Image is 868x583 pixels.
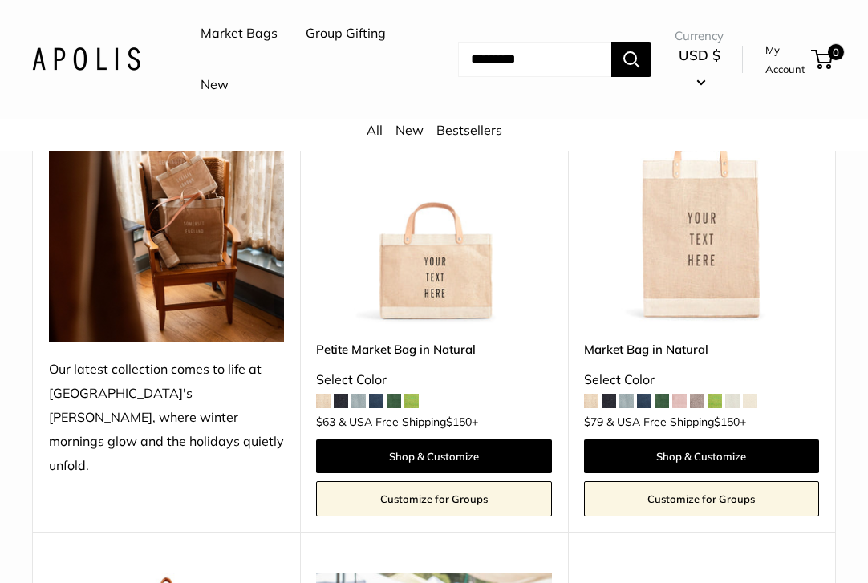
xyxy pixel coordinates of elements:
span: & USA Free Shipping + [606,416,746,427]
span: & USA Free Shipping + [339,416,478,427]
a: Customize for Groups [316,481,551,516]
a: Market Bag in NaturalMarket Bag in Natural [584,89,819,324]
span: USD $ [679,47,720,63]
span: 0 [828,44,844,60]
div: Select Color [316,368,551,392]
a: Market Bag in Natural [584,340,819,358]
span: $79 [584,415,603,429]
span: $150 [714,415,740,429]
a: Customize for Groups [584,481,819,516]
a: New [395,122,424,138]
a: Shop & Customize [316,439,551,473]
button: USD $ [675,43,724,94]
a: Petite Market Bag in Natural [316,340,551,358]
a: New [201,73,229,97]
a: Petite Market Bag in NaturalPetite Market Bag in Natural [316,89,551,324]
div: Select Color [584,368,819,392]
input: Search... [458,42,611,77]
a: Market Bags [201,22,278,46]
a: 0 [813,50,833,69]
img: Market Bag in Natural [584,89,819,324]
button: Search [611,42,651,77]
span: $150 [446,415,472,429]
span: Currency [675,25,724,47]
img: Petite Market Bag in Natural [316,89,551,324]
a: My Account [765,40,805,79]
div: Our latest collection comes to life at [GEOGRAPHIC_DATA]'s [PERSON_NAME], where winter mornings g... [49,358,284,478]
a: All [367,122,383,138]
a: Bestsellers [436,122,502,138]
span: $63 [316,415,335,429]
img: Our latest collection comes to life at UK's Estelle Manor, where winter mornings glow and the hol... [49,89,284,342]
img: Apolis [32,47,140,71]
a: Shop & Customize [584,439,819,473]
a: Group Gifting [306,22,386,46]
